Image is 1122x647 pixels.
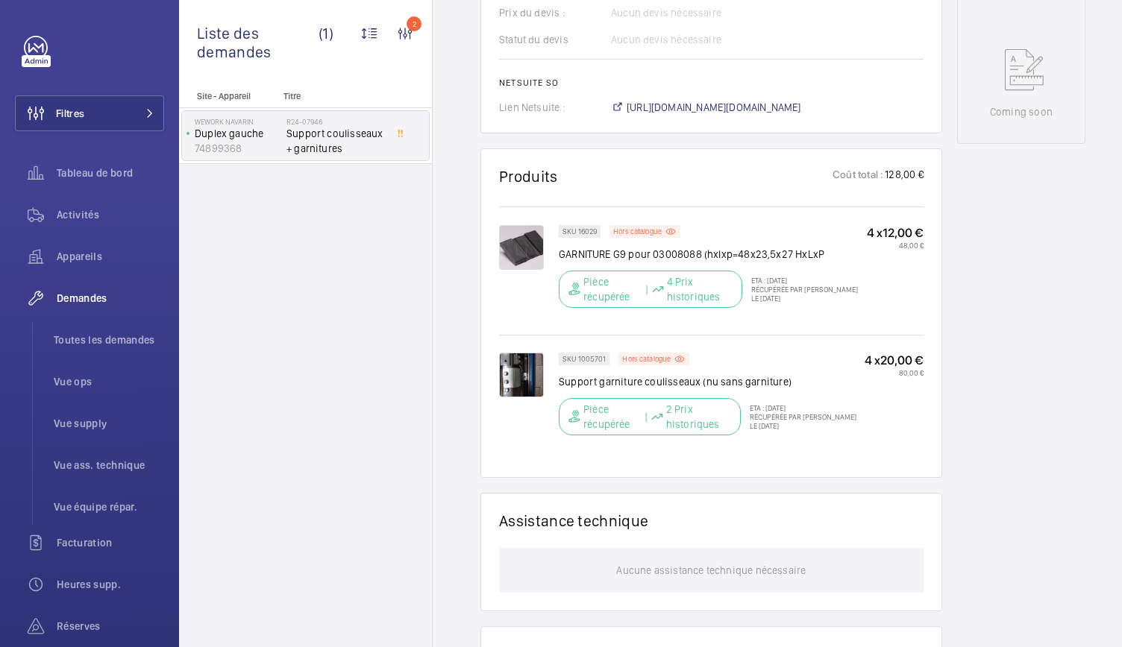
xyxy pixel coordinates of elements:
[15,95,164,131] button: Filtres
[179,91,278,101] p: Site - Appareil
[57,577,164,592] span: Heures supp.
[195,126,280,141] p: Duplex gauche
[833,167,883,186] p: Coût total :
[54,458,164,473] span: Vue ass. technique
[54,374,164,389] span: Vue ops
[741,403,865,412] p: ETA : [DATE]
[616,548,806,593] p: Aucune assistance technique nécessaire
[499,511,648,530] h1: Assistance technique
[867,225,924,241] p: 4 x 12,00 €
[583,402,642,432] p: Pièce récupérée
[611,100,801,115] a: [URL][DOMAIN_NAME][DOMAIN_NAME]
[742,276,867,285] p: ETA : [DATE]
[57,165,164,180] span: Tableau de bord
[666,402,732,432] p: 2 Prix historiques
[867,241,924,250] p: 48,00 €
[57,535,164,550] span: Facturation
[667,274,733,304] p: 4 Prix historiques
[499,167,558,186] h1: Produits
[742,285,867,303] p: Récupérée par [PERSON_NAME] le [DATE]
[645,282,648,297] div: |
[559,247,867,262] p: GARNITURE G9 pour 03008088 (hxlxp=48x23,5x27 HxLxP
[990,104,1053,119] p: Coming soon
[57,619,164,634] span: Réserves
[54,499,164,514] span: Vue équipe répar.
[499,353,544,397] img: 6Obv3VO2Qw6DViRLPFurzxMJmzrvPoXH4pb3gnn0FjvUkXQV.png
[54,332,164,347] span: Toutes les demandes
[583,274,642,304] p: Pièce récupérée
[499,78,924,88] h2: Netsuite SO
[286,117,385,126] h2: R24-07946
[627,100,801,115] span: [URL][DOMAIN_NAME][DOMAIN_NAME]
[883,167,923,186] p: 128,00 €
[645,409,648,424] div: |
[57,249,164,264] span: Appareils
[195,141,280,156] p: 74899368
[613,229,662,234] p: Hors catalogue
[283,91,382,101] p: Titre
[559,374,865,389] p: Support garniture coulisseaux (nu sans garniture)
[741,412,865,430] p: Récupérée par [PERSON_NAME] le [DATE]
[562,229,597,234] p: SKU 16029
[57,291,164,306] span: Demandes
[195,117,280,126] p: Wework Navarin
[197,24,319,61] span: Liste des demandes
[56,106,84,121] span: Filtres
[54,416,164,431] span: Vue supply
[57,207,164,222] span: Activités
[286,126,385,156] span: Support coulisseaux + garnitures
[865,368,924,377] p: 80,00 €
[865,353,924,368] p: 4 x 20,00 €
[562,356,606,362] p: SKU 1005701
[622,356,671,362] p: Hors catalogue
[499,225,544,270] img: gPULW9KdjzmrQ1wZCyC0zPZ7dZjuLRhGP3i6Q7AM-hWW7v75.png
